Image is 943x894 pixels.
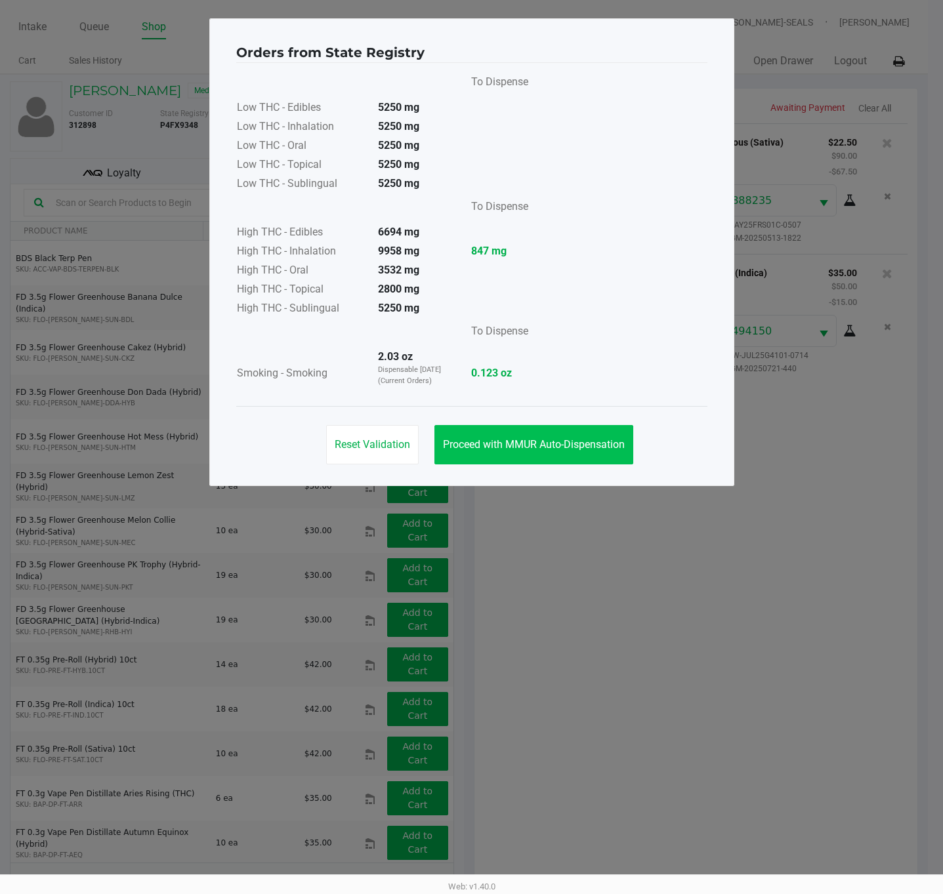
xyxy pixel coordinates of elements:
td: High THC - Inhalation [236,243,367,262]
strong: 5250 mg [378,101,419,113]
strong: 2.03 oz [378,350,413,363]
strong: 5250 mg [378,139,419,152]
strong: 5250 mg [378,177,419,190]
button: Proceed with MMUR Auto-Dispensation [434,425,633,464]
strong: 0.123 oz [471,365,528,381]
td: Low THC - Topical [236,156,367,175]
strong: 5250 mg [378,158,419,171]
td: Low THC - Oral [236,137,367,156]
p: Dispensable [DATE] (Current Orders) [378,365,449,386]
strong: 6694 mg [378,226,419,238]
button: Reset Validation [326,425,419,464]
strong: 3532 mg [378,264,419,276]
td: High THC - Topical [236,281,367,300]
td: Low THC - Edibles [236,99,367,118]
td: To Dispense [461,194,529,224]
strong: 847 mg [471,243,528,259]
span: Reset Validation [335,438,410,451]
td: High THC - Edibles [236,224,367,243]
td: High THC - Oral [236,262,367,281]
span: Web: v1.40.0 [448,882,495,891]
td: Smoking - Smoking [236,348,367,399]
td: To Dispense [461,70,529,99]
h4: Orders from State Registry [236,43,425,62]
strong: 5250 mg [378,120,419,132]
strong: 9958 mg [378,245,419,257]
span: Proceed with MMUR Auto-Dispensation [443,438,625,451]
td: Low THC - Sublingual [236,175,367,194]
td: High THC - Sublingual [236,300,367,319]
td: Low THC - Inhalation [236,118,367,137]
strong: 5250 mg [378,302,419,314]
strong: 2800 mg [378,283,419,295]
td: To Dispense [461,319,529,348]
